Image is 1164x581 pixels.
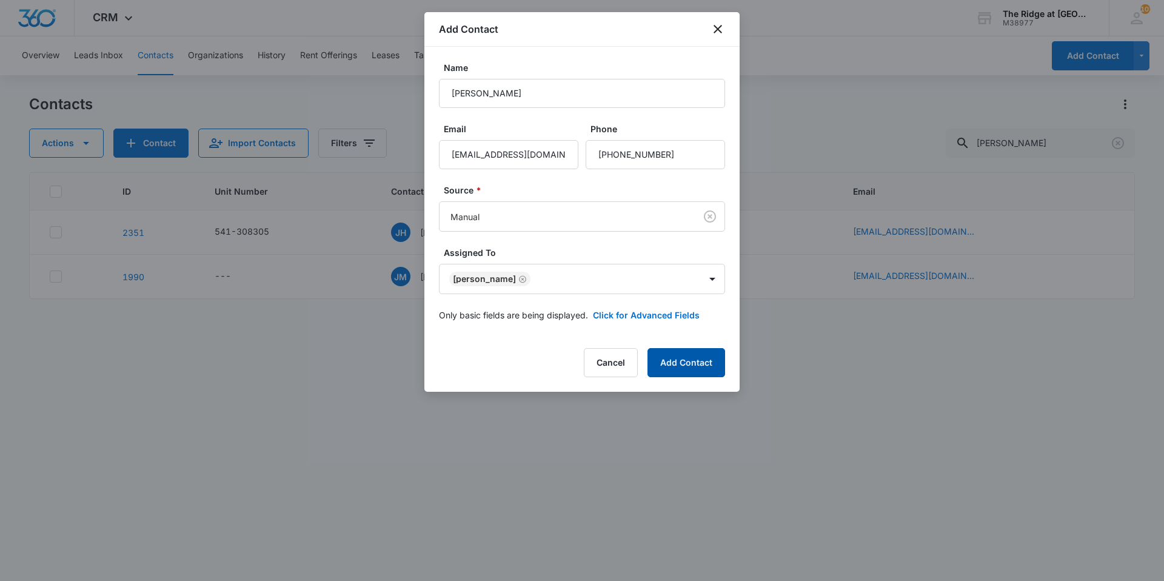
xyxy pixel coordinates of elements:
[590,123,730,135] label: Phone
[700,207,720,226] button: Clear
[593,309,700,321] button: Click for Advanced Fields
[439,22,498,36] h1: Add Contact
[444,61,730,74] label: Name
[444,123,583,135] label: Email
[516,275,527,283] div: Remove Davian Urrutia
[444,246,730,259] label: Assigned To
[647,348,725,377] button: Add Contact
[584,348,638,377] button: Cancel
[444,184,730,196] label: Source
[711,22,725,36] button: close
[586,140,725,169] input: Phone
[453,275,516,283] div: [PERSON_NAME]
[439,140,578,169] input: Email
[439,309,588,321] p: Only basic fields are being displayed.
[439,79,725,108] input: Name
